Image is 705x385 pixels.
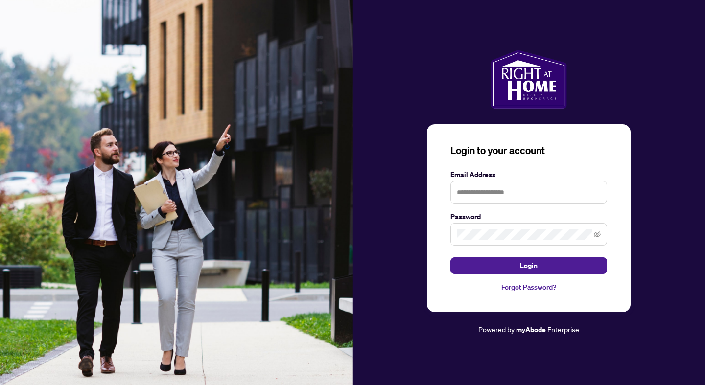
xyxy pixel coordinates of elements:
span: eye-invisible [594,231,601,238]
a: myAbode [516,324,546,335]
span: Enterprise [547,325,579,334]
label: Password [450,211,607,222]
button: Login [450,257,607,274]
span: Login [520,258,538,273]
img: ma-logo [491,50,566,109]
span: Powered by [478,325,515,334]
a: Forgot Password? [450,282,607,293]
label: Email Address [450,169,607,180]
h3: Login to your account [450,144,607,158]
